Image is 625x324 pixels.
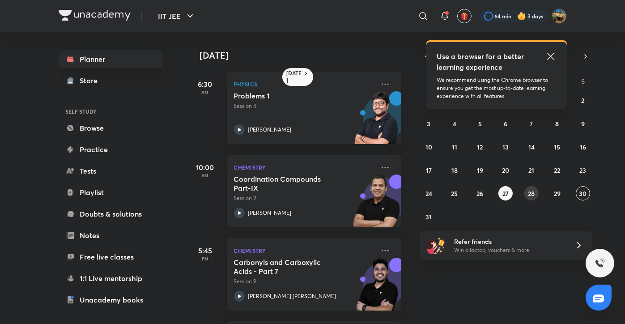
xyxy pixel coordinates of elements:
[550,116,564,131] button: August 8, 2025
[447,140,462,154] button: August 11, 2025
[234,277,374,286] p: Session 9
[352,258,401,320] img: unacademy
[554,143,560,151] abbr: August 15, 2025
[427,236,445,254] img: referral
[59,119,162,137] a: Browse
[425,143,432,151] abbr: August 10, 2025
[552,9,567,24] img: Shivam Munot
[234,245,374,256] p: Chemistry
[59,104,162,119] h6: SELF STUDY
[425,189,432,198] abbr: August 24, 2025
[580,143,586,151] abbr: August 16, 2025
[524,163,539,177] button: August 21, 2025
[451,166,458,175] abbr: August 18, 2025
[581,119,585,128] abbr: August 9, 2025
[576,163,590,177] button: August 23, 2025
[581,77,585,85] abbr: Saturday
[576,186,590,200] button: August 30, 2025
[453,119,456,128] abbr: August 4, 2025
[187,79,223,90] h5: 6:30
[595,258,605,269] img: ttu
[59,10,131,23] a: Company Logo
[517,12,526,21] img: streak
[234,162,374,173] p: Chemistry
[59,269,162,287] a: 1:1 Live mentorship
[234,79,374,90] p: Physics
[473,116,487,131] button: August 5, 2025
[421,209,436,224] button: August 31, 2025
[437,76,556,100] p: We recommend using the Chrome browser to ensure you get the most up-to-date learning experience w...
[478,119,482,128] abbr: August 5, 2025
[421,116,436,131] button: August 3, 2025
[498,186,513,200] button: August 27, 2025
[524,116,539,131] button: August 7, 2025
[200,50,410,61] h4: [DATE]
[528,166,534,175] abbr: August 21, 2025
[59,72,162,90] a: Store
[248,126,292,134] p: [PERSON_NAME]
[59,226,162,244] a: Notes
[248,209,292,217] p: [PERSON_NAME]
[460,12,468,20] img: avatar
[59,141,162,158] a: Practice
[59,183,162,201] a: Playlist
[579,189,587,198] abbr: August 30, 2025
[59,248,162,266] a: Free live classes
[498,116,513,131] button: August 6, 2025
[528,143,535,151] abbr: August 14, 2025
[579,166,586,175] abbr: August 23, 2025
[451,189,458,198] abbr: August 25, 2025
[153,7,201,25] button: IIT JEE
[473,186,487,200] button: August 26, 2025
[477,143,483,151] abbr: August 12, 2025
[59,10,131,21] img: Company Logo
[576,140,590,154] button: August 16, 2025
[426,166,432,175] abbr: August 17, 2025
[59,205,162,223] a: Doubts & solutions
[59,162,162,180] a: Tests
[524,140,539,154] button: August 14, 2025
[287,70,302,84] h6: [DATE]
[576,116,590,131] button: August 9, 2025
[187,245,223,256] h5: 5:45
[59,291,162,309] a: Unacademy books
[528,189,535,198] abbr: August 28, 2025
[454,246,564,254] p: Win a laptop, vouchers & more
[425,213,432,221] abbr: August 31, 2025
[581,96,584,105] abbr: August 2, 2025
[502,189,509,198] abbr: August 27, 2025
[234,194,374,202] p: Session 9
[550,186,564,200] button: August 29, 2025
[524,186,539,200] button: August 28, 2025
[530,119,533,128] abbr: August 7, 2025
[477,166,483,175] abbr: August 19, 2025
[248,292,336,300] p: [PERSON_NAME] [PERSON_NAME]
[576,93,590,107] button: August 2, 2025
[234,258,345,276] h5: Carbonyls and Carboxylic Acids - Part 7
[80,75,103,86] div: Store
[550,163,564,177] button: August 22, 2025
[498,163,513,177] button: August 20, 2025
[554,189,561,198] abbr: August 29, 2025
[550,140,564,154] button: August 15, 2025
[234,91,345,100] h5: Problems 1
[473,163,487,177] button: August 19, 2025
[437,51,526,72] h5: Use a browser for a better learning experience
[59,50,162,68] a: Planner
[234,175,345,192] h5: Coordination Compounds Part-IX
[187,90,223,95] p: AM
[498,140,513,154] button: August 13, 2025
[187,162,223,173] h5: 10:00
[454,237,564,246] h6: Refer friends
[421,186,436,200] button: August 24, 2025
[502,166,509,175] abbr: August 20, 2025
[452,143,457,151] abbr: August 11, 2025
[447,186,462,200] button: August 25, 2025
[447,163,462,177] button: August 18, 2025
[427,119,430,128] abbr: August 3, 2025
[234,102,374,110] p: Session 4
[352,91,401,153] img: unacademy
[352,175,401,236] img: unacademy
[473,140,487,154] button: August 12, 2025
[421,163,436,177] button: August 17, 2025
